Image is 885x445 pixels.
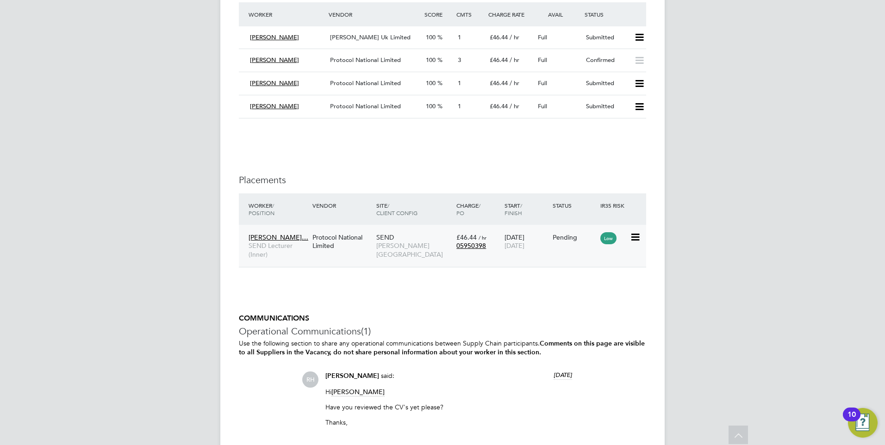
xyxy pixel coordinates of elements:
[456,233,477,241] span: £46.44
[239,325,646,337] h3: Operational Communications
[239,314,646,323] h5: COMMUNICATIONS
[426,56,436,64] span: 100
[458,102,461,110] span: 1
[250,56,299,64] span: [PERSON_NAME]
[246,228,646,236] a: [PERSON_NAME]…SEND Lecturer (Inner)Protocol National LimitedSEND[PERSON_NAME][GEOGRAPHIC_DATA]£46...
[582,53,630,68] div: Confirmed
[505,241,524,250] span: [DATE]
[454,197,502,221] div: Charge
[376,202,418,216] span: / Client Config
[534,6,582,23] div: Avail
[456,202,480,216] span: / PO
[330,33,411,41] span: [PERSON_NAME] Uk Limited
[458,56,461,64] span: 3
[490,79,508,87] span: £46.44
[376,241,452,258] span: [PERSON_NAME][GEOGRAPHIC_DATA]
[490,33,508,41] span: £46.44
[510,102,519,110] span: / hr
[456,241,486,250] span: 05950398
[422,6,454,23] div: Score
[249,202,274,216] span: / Position
[310,229,374,254] div: Protocol National Limited
[426,102,436,110] span: 100
[250,102,299,110] span: [PERSON_NAME]
[250,33,299,41] span: [PERSON_NAME]
[510,33,519,41] span: / hr
[538,33,547,41] span: Full
[374,197,454,221] div: Site
[330,102,401,110] span: Protocol National Limited
[330,79,401,87] span: Protocol National Limited
[376,233,394,241] span: SEND
[553,233,596,241] div: Pending
[486,6,534,23] div: Charge Rate
[381,371,394,380] span: said:
[250,79,299,87] span: [PERSON_NAME]
[550,197,598,214] div: Status
[582,6,646,23] div: Status
[325,403,572,411] p: Have you reviewed the CV's yet please?
[239,174,646,186] h3: Placements
[538,79,547,87] span: Full
[310,197,374,214] div: Vendor
[239,339,646,357] p: Use the following section to share any operational communications between Supply Chain participants.
[582,76,630,91] div: Submitted
[502,229,550,254] div: [DATE]
[426,33,436,41] span: 100
[490,102,508,110] span: £46.44
[331,388,385,396] span: [PERSON_NAME]
[330,56,401,64] span: Protocol National Limited
[582,30,630,45] div: Submitted
[510,79,519,87] span: / hr
[502,197,550,221] div: Start
[848,414,856,426] div: 10
[554,371,572,379] span: [DATE]
[490,56,508,64] span: £46.44
[848,408,878,438] button: Open Resource Center, 10 new notifications
[600,232,617,244] span: Low
[510,56,519,64] span: / hr
[454,6,486,23] div: Cmts
[458,33,461,41] span: 1
[326,6,422,23] div: Vendor
[249,233,308,241] span: [PERSON_NAME]…
[246,6,326,23] div: Worker
[249,241,308,258] span: SEND Lecturer (Inner)
[538,102,547,110] span: Full
[361,325,371,337] span: (1)
[458,79,461,87] span: 1
[246,197,310,221] div: Worker
[426,79,436,87] span: 100
[325,372,379,380] span: [PERSON_NAME]
[325,418,572,426] p: Thanks,
[598,197,630,214] div: IR35 Risk
[505,202,522,216] span: / Finish
[325,388,572,396] p: Hi
[538,56,547,64] span: Full
[239,340,645,356] b: Comments on this page are visible to all Suppliers in the Vacancy, do not share personal informat...
[582,99,630,114] div: Submitted
[479,234,486,241] span: / hr
[302,371,318,388] span: RH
